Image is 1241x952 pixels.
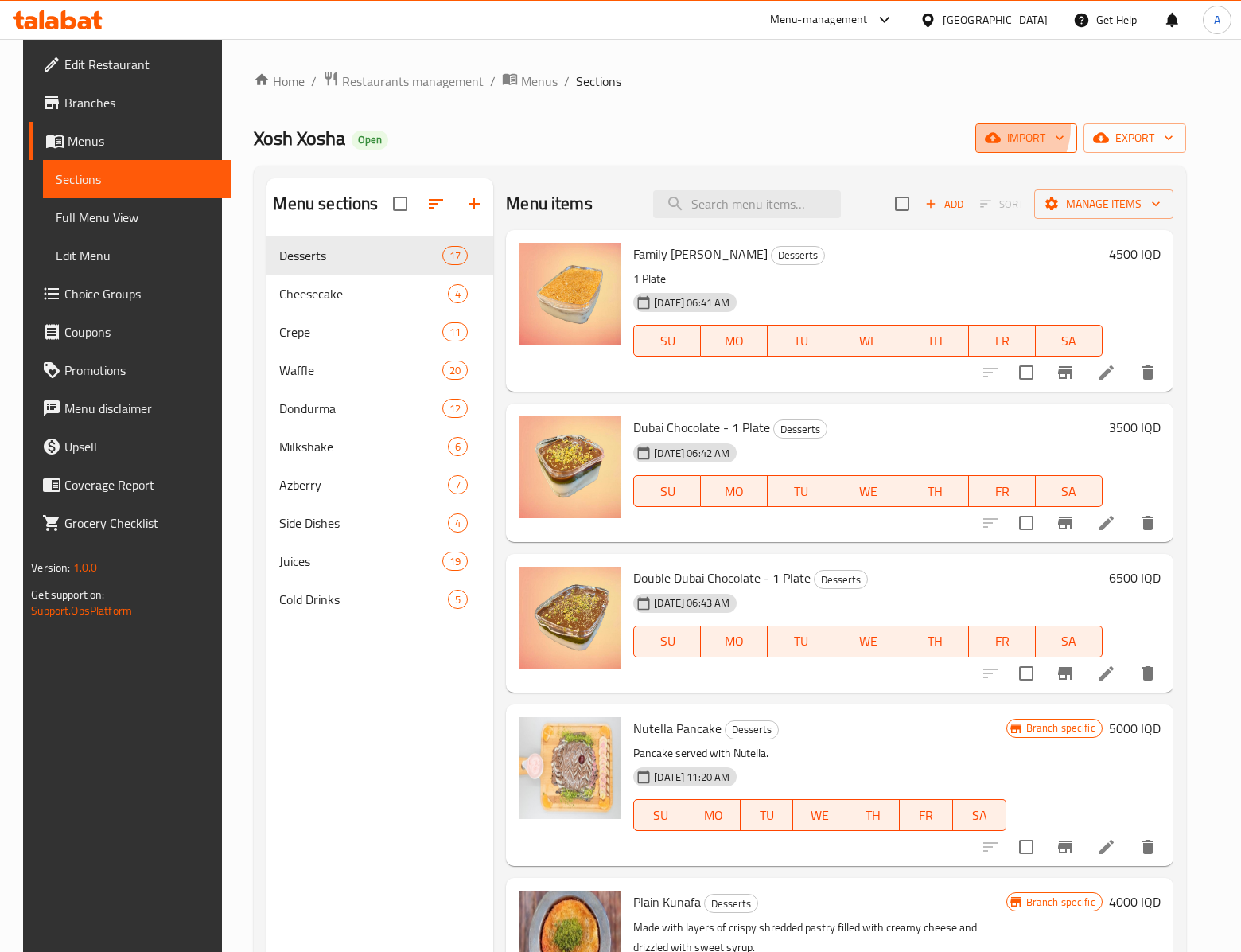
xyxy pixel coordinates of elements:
[768,475,834,507] button: TU
[521,72,558,91] span: Menus
[266,313,493,351] div: Crepe11
[448,590,468,609] div: items
[64,55,218,74] span: Edit Restaurant
[1042,630,1096,653] span: SA
[1036,325,1103,357] button: SA
[449,516,467,531] span: 4
[648,295,736,310] span: [DATE] 06:41 AM
[774,420,827,439] span: Desserts
[443,363,467,378] span: 20
[279,552,442,571] span: Juices
[707,330,761,353] span: MO
[29,122,231,160] a: Menus
[834,325,901,357] button: WE
[279,399,442,418] span: Dondurma
[704,894,758,913] div: Desserts
[959,804,1000,827] span: SA
[640,804,681,827] span: SU
[279,322,442,341] span: Crepe
[943,11,1048,29] div: [GEOGRAPHIC_DATA]
[266,427,493,466] div: Milkshake6
[43,198,231,236] a: Full Menu View
[768,626,834,657] button: TU
[56,170,218,189] span: Sections
[1109,891,1161,913] h6: 4000 IQD
[266,389,493,427] div: Dondurma12
[768,325,834,357] button: TU
[490,72,496,91] li: /
[901,325,968,357] button: TH
[1020,720,1102,735] span: Branch specific
[448,475,468,494] div: items
[449,592,467,607] span: 5
[773,419,827,439] div: Desserts
[279,361,442,380] span: Waffle
[633,269,1102,289] p: 1 Plate
[633,626,701,657] button: SU
[970,192,1034,217] span: Select section first
[1010,657,1043,690] span: Select to update
[29,313,231,351] a: Coupons
[64,322,218,341] span: Coupons
[279,284,448,303] div: Cheesecake
[694,804,734,827] span: MO
[975,630,1029,653] span: FR
[266,542,493,580] div: Juices19
[443,401,467,416] span: 12
[442,361,468,380] div: items
[774,330,828,353] span: TU
[1129,353,1167,392] button: delete
[633,325,701,357] button: SU
[707,630,761,653] span: MO
[29,351,231,389] a: Promotions
[64,361,218,380] span: Promotions
[383,187,417,220] span: Select all sections
[815,571,867,589] span: Desserts
[841,330,895,353] span: WE
[1097,363,1116,382] a: Edit menu item
[633,743,1006,763] p: Pancake served with Nutella.
[266,580,493,618] div: Cold Drinks5
[793,799,846,831] button: WE
[633,890,701,914] span: Plain Kunafa
[975,480,1029,503] span: FR
[1034,189,1173,219] button: Manage items
[1129,654,1167,693] button: delete
[1047,194,1161,214] span: Manage items
[64,399,218,418] span: Menu disclaimer
[969,626,1036,657] button: FR
[640,330,694,353] span: SU
[1109,416,1161,439] h6: 3500 IQD
[279,246,442,265] div: Desserts
[273,192,378,216] h2: Menu sections
[633,566,811,590] span: Double Dubai Chocolate - 1 Plate
[770,10,868,29] div: Menu-management
[449,439,467,455] span: 6
[648,770,736,785] span: [DATE] 11:20 AM
[449,478,467,493] span: 7
[564,72,570,91] li: /
[1036,475,1103,507] button: SA
[279,513,448,533] span: Side Dishes
[29,427,231,466] a: Upsell
[519,243,620,345] img: Family Khash Khash
[1129,504,1167,542] button: delete
[1010,506,1043,540] span: Select to update
[919,192,970,217] span: Add item
[266,504,493,542] div: Side Dishes4
[43,160,231,198] a: Sections
[519,717,620,819] img: Nutella Pancake
[442,552,468,571] div: items
[1214,11,1220,29] span: A
[841,480,895,503] span: WE
[1042,480,1096,503] span: SA
[1046,504,1084,542] button: Branch-specific-item
[900,799,953,831] button: FR
[266,236,493,275] div: Desserts17
[279,590,448,609] div: Cold Drinks
[908,330,962,353] span: TH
